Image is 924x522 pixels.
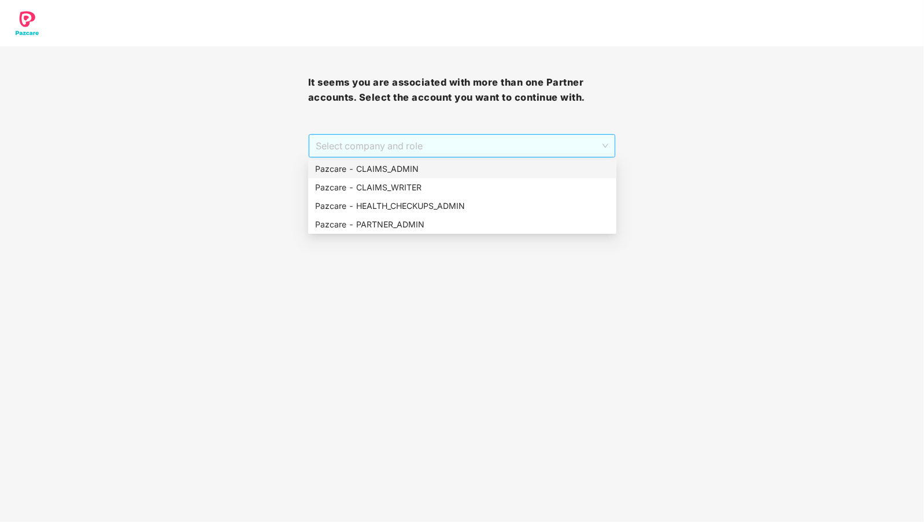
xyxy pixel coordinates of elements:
div: Pazcare - PARTNER_ADMIN [308,215,616,234]
div: Pazcare - HEALTH_CHECKUPS_ADMIN [315,200,609,212]
div: Pazcare - CLAIMS_ADMIN [308,160,616,178]
div: Pazcare - CLAIMS_WRITER [315,181,609,194]
span: Select company and role [316,135,609,157]
div: Pazcare - CLAIMS_ADMIN [315,163,609,175]
div: Pazcare - HEALTH_CHECKUPS_ADMIN [308,197,616,215]
div: Pazcare - CLAIMS_WRITER [308,178,616,197]
div: Pazcare - PARTNER_ADMIN [315,218,609,231]
h3: It seems you are associated with more than one Partner accounts. Select the account you want to c... [308,75,616,105]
